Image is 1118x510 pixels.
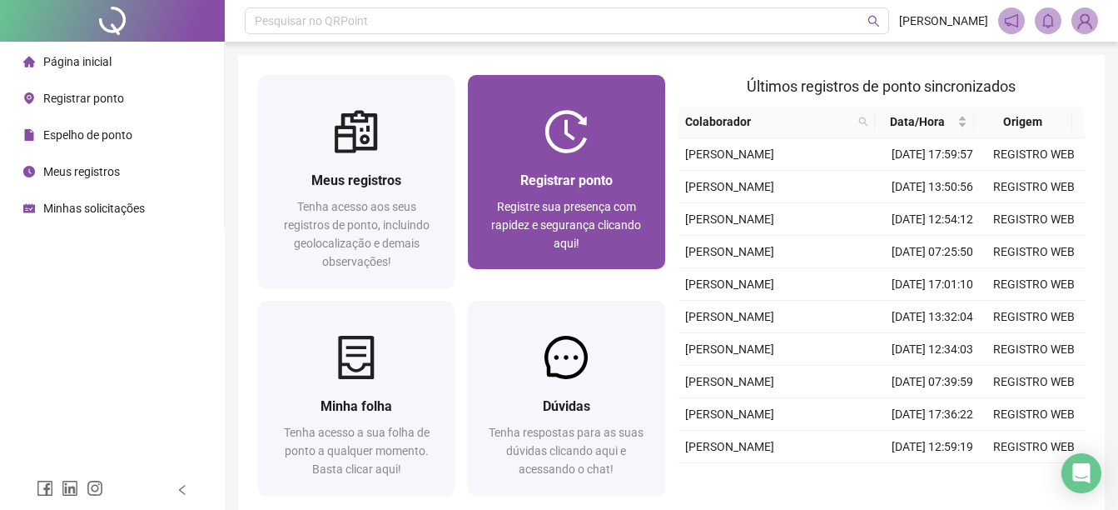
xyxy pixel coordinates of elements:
[882,431,983,463] td: [DATE] 12:59:19
[882,112,953,131] span: Data/Hora
[491,200,641,250] span: Registre sua presença com rapidez e segurança clicando aqui!
[489,426,643,476] span: Tenha respostas para as suas dúvidas clicando aqui e acessando o chat!
[1072,8,1097,33] img: 91928
[747,77,1016,95] span: Últimos registros de ponto sincronizados
[62,480,78,497] span: linkedin
[258,75,455,287] a: Meus registrosTenha acesso aos seus registros de ponto, incluindo geolocalização e demais observa...
[43,55,112,68] span: Página inicial
[899,12,988,30] span: [PERSON_NAME]
[43,92,124,105] span: Registrar ponto
[176,484,188,496] span: left
[882,268,983,301] td: [DATE] 17:01:10
[43,165,120,178] span: Meus registros
[685,342,774,356] span: [PERSON_NAME]
[983,203,1085,236] td: REGISTRO WEB
[685,277,774,291] span: [PERSON_NAME]
[983,268,1085,301] td: REGISTRO WEB
[983,431,1085,463] td: REGISTRO WEB
[23,202,35,214] span: schedule
[685,440,774,453] span: [PERSON_NAME]
[258,301,455,495] a: Minha folhaTenha acesso a sua folha de ponto a qualquer momento. Basta clicar aqui!
[983,366,1085,398] td: REGISTRO WEB
[468,75,664,269] a: Registrar pontoRegistre sua presença com rapidez e segurança clicando aqui!
[284,426,430,476] span: Tenha acesso a sua folha de ponto a qualquer momento. Basta clicar aqui!
[855,109,872,134] span: search
[1041,13,1056,28] span: bell
[37,480,53,497] span: facebook
[867,15,880,27] span: search
[685,245,774,258] span: [PERSON_NAME]
[983,236,1085,268] td: REGISTRO WEB
[23,166,35,177] span: clock-circle
[685,310,774,323] span: [PERSON_NAME]
[23,56,35,67] span: home
[1061,453,1101,493] div: Open Intercom Messenger
[87,480,103,497] span: instagram
[882,398,983,431] td: [DATE] 17:36:22
[882,138,983,171] td: [DATE] 17:59:57
[983,333,1085,366] td: REGISTRO WEB
[43,202,145,215] span: Minhas solicitações
[1004,13,1019,28] span: notification
[882,301,983,333] td: [DATE] 13:32:04
[875,106,973,138] th: Data/Hora
[882,171,983,203] td: [DATE] 13:50:56
[520,172,613,188] span: Registrar ponto
[43,128,132,142] span: Espelho de ponto
[543,398,590,414] span: Dúvidas
[685,212,774,226] span: [PERSON_NAME]
[882,333,983,366] td: [DATE] 12:34:03
[882,366,983,398] td: [DATE] 07:39:59
[320,398,392,414] span: Minha folha
[882,236,983,268] td: [DATE] 07:25:50
[858,117,868,127] span: search
[983,138,1085,171] td: REGISTRO WEB
[685,112,852,131] span: Colaborador
[882,203,983,236] td: [DATE] 12:54:12
[685,375,774,388] span: [PERSON_NAME]
[974,106,1072,138] th: Origem
[685,407,774,421] span: [PERSON_NAME]
[685,180,774,193] span: [PERSON_NAME]
[23,129,35,141] span: file
[882,463,983,496] td: [DATE] 11:59:55
[983,171,1085,203] td: REGISTRO WEB
[685,147,774,161] span: [PERSON_NAME]
[983,301,1085,333] td: REGISTRO WEB
[23,92,35,104] span: environment
[468,301,664,495] a: DúvidasTenha respostas para as suas dúvidas clicando aqui e acessando o chat!
[983,463,1085,496] td: REGISTRO WEB
[311,172,401,188] span: Meus registros
[284,200,430,268] span: Tenha acesso aos seus registros de ponto, incluindo geolocalização e demais observações!
[983,398,1085,431] td: REGISTRO WEB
